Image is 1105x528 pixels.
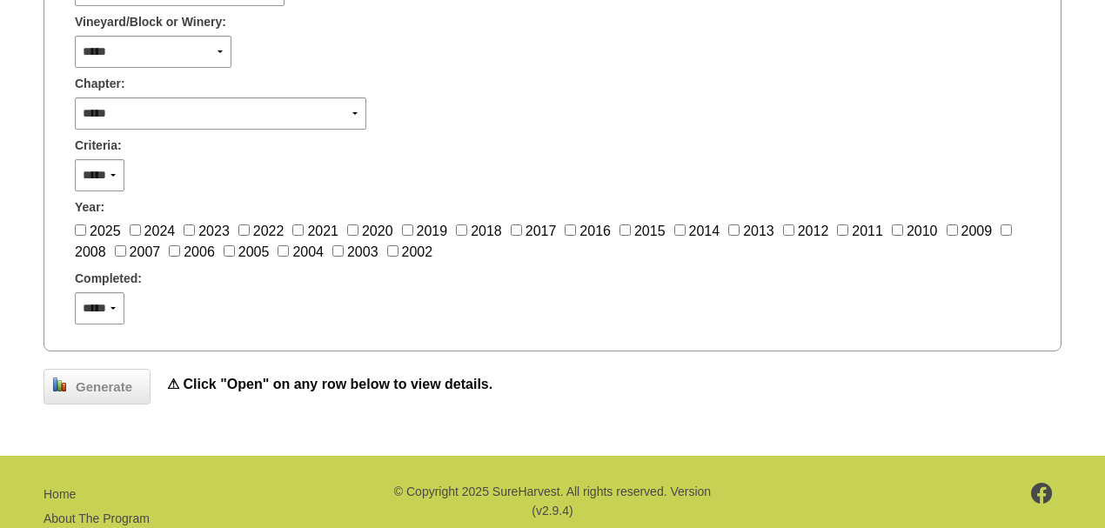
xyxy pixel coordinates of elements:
[75,137,122,155] span: Criteria:
[53,378,67,391] img: chart_bar.png
[75,198,104,217] span: Year:
[1031,483,1053,504] img: footer-facebook.png
[402,244,433,259] label: 2002
[526,224,557,238] label: 2017
[307,224,338,238] label: 2021
[579,224,611,238] label: 2016
[75,244,106,259] label: 2008
[253,224,285,238] label: 2022
[362,224,393,238] label: 2020
[961,224,993,238] label: 2009
[347,244,378,259] label: 2003
[75,270,142,288] span: Completed:
[417,224,448,238] label: 2019
[634,224,666,238] label: 2015
[130,244,161,259] label: 2007
[167,374,492,395] div: ⚠ Click "Open" on any row below to view details.
[798,224,829,238] label: 2012
[392,482,713,521] p: © Copyright 2025 SureHarvest. All rights reserved. Version (v2.9.4)
[67,378,141,398] span: Generate
[184,244,215,259] label: 2006
[144,224,176,238] label: 2024
[292,244,324,259] label: 2004
[907,224,938,238] label: 2010
[471,224,502,238] label: 2018
[44,487,76,501] a: Home
[743,224,774,238] label: 2013
[198,224,230,238] label: 2023
[852,224,883,238] label: 2011
[75,75,125,93] span: Chapter:
[44,369,151,405] a: Generate
[75,13,226,31] span: Vineyard/Block or Winery:
[44,511,150,525] a: About The Program
[90,224,121,238] label: 2025
[689,224,720,238] label: 2014
[238,244,270,259] label: 2005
